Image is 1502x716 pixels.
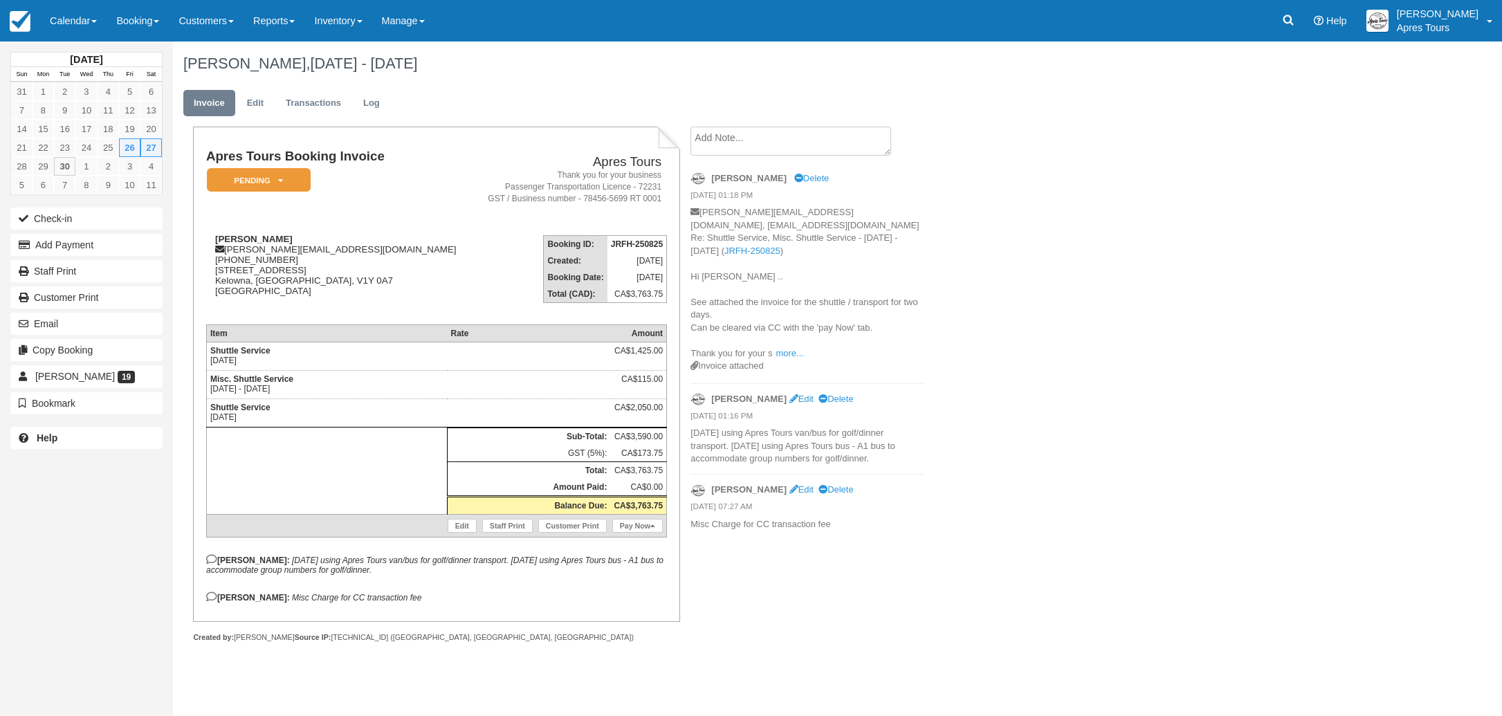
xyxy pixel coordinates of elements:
[33,82,54,101] a: 1
[447,428,610,445] th: Sub-Total:
[614,346,663,367] div: CA$1,425.00
[447,496,610,514] th: Balance Due:
[610,445,666,462] td: CA$173.75
[98,176,119,194] a: 9
[206,342,447,370] td: [DATE]
[33,120,54,138] a: 15
[544,253,607,269] th: Created:
[210,374,293,384] strong: Misc. Shuttle Service
[690,501,924,516] em: [DATE] 07:27 AM
[690,206,924,360] p: [PERSON_NAME][EMAIL_ADDRESS][DOMAIN_NAME], [EMAIL_ADDRESS][DOMAIN_NAME] Re: Shuttle Service, Misc...
[210,403,271,412] strong: Shuttle Service
[690,410,924,425] em: [DATE] 01:16 PM
[295,633,331,641] strong: Source IP:
[1397,21,1478,35] p: Apres Tours
[607,286,667,303] td: CA$3,763.75
[482,519,533,533] a: Staff Print
[75,101,97,120] a: 10
[98,101,119,120] a: 11
[275,90,351,117] a: Transactions
[614,501,663,511] strong: CA$3,763.75
[10,234,163,256] button: Add Payment
[610,324,666,342] th: Amount
[98,138,119,157] a: 25
[11,157,33,176] a: 28
[1366,10,1389,32] img: A1
[448,519,477,533] a: Edit
[54,82,75,101] a: 2
[54,101,75,120] a: 9
[538,519,607,533] a: Customer Print
[54,120,75,138] a: 16
[607,269,667,286] td: [DATE]
[206,593,290,603] strong: [PERSON_NAME]:
[477,169,661,205] address: Thank you for your business Passenger Transportation Licence - 72231 GST / Business number - 7845...
[711,484,787,495] strong: [PERSON_NAME]
[75,82,97,101] a: 3
[607,253,667,269] td: [DATE]
[10,365,163,387] a: [PERSON_NAME] 19
[54,157,75,176] a: 30
[612,519,663,533] a: Pay Now
[119,120,140,138] a: 19
[544,286,607,303] th: Total (CAD):
[98,157,119,176] a: 2
[119,157,140,176] a: 3
[11,138,33,157] a: 21
[10,427,163,449] a: Help
[206,149,471,164] h1: Apres Tours Booking Invoice
[193,632,679,643] div: [PERSON_NAME] [TECHNICAL_ID] ([GEOGRAPHIC_DATA], [GEOGRAPHIC_DATA], [GEOGRAPHIC_DATA])
[75,176,97,194] a: 8
[1314,16,1324,26] i: Help
[119,176,140,194] a: 10
[118,371,135,383] span: 19
[447,324,610,342] th: Rate
[33,138,54,157] a: 22
[447,461,610,479] th: Total:
[711,173,787,183] strong: [PERSON_NAME]
[70,54,102,65] strong: [DATE]
[215,234,293,244] strong: [PERSON_NAME]
[54,138,75,157] a: 23
[11,101,33,120] a: 7
[11,82,33,101] a: 31
[611,239,663,249] strong: JRFH-250825
[54,176,75,194] a: 7
[183,55,1289,72] h1: [PERSON_NAME],
[207,168,311,192] em: Pending
[206,398,447,427] td: [DATE]
[1397,7,1478,21] p: [PERSON_NAME]
[75,67,97,82] th: Wed
[690,518,924,531] p: Misc Charge for CC transaction fee
[75,120,97,138] a: 17
[140,120,162,138] a: 20
[98,82,119,101] a: 4
[206,167,306,193] a: Pending
[610,479,666,497] td: CA$0.00
[10,286,163,309] a: Customer Print
[310,55,417,72] span: [DATE] - [DATE]
[140,82,162,101] a: 6
[10,392,163,414] button: Bookmark
[119,82,140,101] a: 5
[37,432,57,443] b: Help
[140,157,162,176] a: 4
[75,138,97,157] a: 24
[11,67,33,82] th: Sun
[33,157,54,176] a: 29
[33,101,54,120] a: 8
[119,101,140,120] a: 12
[614,374,663,395] div: CA$115.00
[690,190,924,205] em: [DATE] 01:18 PM
[206,234,471,313] div: [PERSON_NAME][EMAIL_ADDRESS][DOMAIN_NAME] [PHONE_NUMBER] [STREET_ADDRESS] Kelowna, [GEOGRAPHIC_DA...
[610,428,666,445] td: CA$3,590.00
[54,67,75,82] th: Tue
[447,479,610,497] th: Amount Paid:
[789,394,814,404] a: Edit
[98,67,119,82] th: Thu
[818,484,853,495] a: Delete
[10,208,163,230] button: Check-in
[11,176,33,194] a: 5
[193,633,234,641] strong: Created by:
[690,427,924,466] p: [DATE] using Apres Tours van/bus for golf/dinner transport. [DATE] using Apres Tours bus - A1 bus...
